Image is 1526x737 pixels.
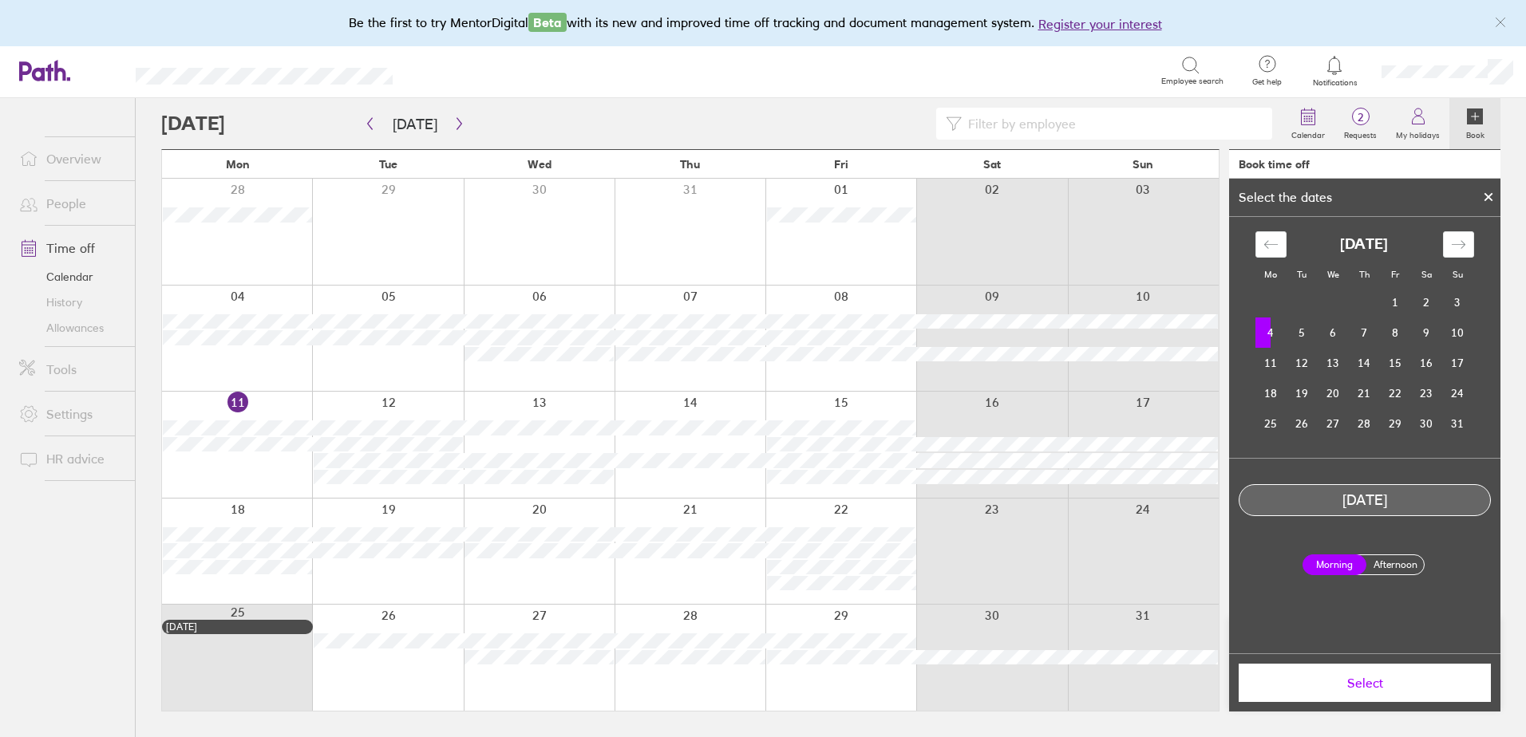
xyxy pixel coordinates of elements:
[1411,348,1442,378] td: Saturday, August 16, 2025
[1238,217,1492,458] div: Calendar
[1411,317,1442,348] td: Saturday, August 9, 2025
[1380,408,1411,439] td: Friday, August 29, 2025
[1318,408,1349,439] td: Wednesday, August 27, 2025
[1239,158,1310,171] div: Book time off
[1287,348,1318,378] td: Tuesday, August 12, 2025
[1442,378,1473,408] td: Sunday, August 24, 2025
[528,13,567,32] span: Beta
[1391,269,1399,280] small: Fr
[1386,126,1449,140] label: My holidays
[6,315,135,341] a: Allowances
[1303,554,1366,575] label: Morning
[680,158,700,171] span: Thu
[1297,269,1307,280] small: Tu
[1255,378,1287,408] td: Monday, August 18, 2025
[1318,317,1349,348] td: Wednesday, August 6, 2025
[6,264,135,290] a: Calendar
[1287,378,1318,408] td: Tuesday, August 19, 2025
[1318,378,1349,408] td: Wednesday, August 20, 2025
[1442,287,1473,317] td: Sunday, August 3, 2025
[1239,664,1491,702] button: Select
[1318,348,1349,378] td: Wednesday, August 13, 2025
[1411,287,1442,317] td: Saturday, August 2, 2025
[1449,98,1500,149] a: Book
[1255,408,1287,439] td: Monday, August 25, 2025
[1340,236,1388,253] strong: [DATE]
[1133,158,1153,171] span: Sun
[1241,77,1293,87] span: Get help
[6,290,135,315] a: History
[983,158,1001,171] span: Sat
[379,158,397,171] span: Tue
[1380,378,1411,408] td: Friday, August 22, 2025
[1255,348,1287,378] td: Monday, August 11, 2025
[1443,231,1474,258] div: Move forward to switch to the next month.
[1442,408,1473,439] td: Sunday, August 31, 2025
[1349,378,1380,408] td: Thursday, August 21, 2025
[1287,317,1318,348] td: Tuesday, August 5, 2025
[349,13,1178,33] div: Be the first to try MentorDigital with its new and improved time off tracking and document manage...
[1457,126,1494,140] label: Book
[380,111,450,137] button: [DATE]
[1282,126,1334,140] label: Calendar
[6,353,135,385] a: Tools
[1229,190,1342,204] div: Select the dates
[1349,408,1380,439] td: Thursday, August 28, 2025
[1411,408,1442,439] td: Saturday, August 30, 2025
[1421,269,1432,280] small: Sa
[528,158,551,171] span: Wed
[6,232,135,264] a: Time off
[1359,269,1370,280] small: Th
[1282,98,1334,149] a: Calendar
[1453,269,1463,280] small: Su
[226,158,250,171] span: Mon
[1327,269,1339,280] small: We
[1363,555,1427,574] label: Afternoon
[1349,348,1380,378] td: Thursday, August 14, 2025
[1380,348,1411,378] td: Friday, August 15, 2025
[166,621,309,633] div: [DATE]
[1386,98,1449,149] a: My holidays
[6,398,135,430] a: Settings
[1239,492,1490,509] div: [DATE]
[1349,317,1380,348] td: Thursday, August 7, 2025
[436,63,476,77] div: Search
[6,443,135,475] a: HR advice
[6,187,135,219] a: People
[1334,126,1386,140] label: Requests
[1380,287,1411,317] td: Friday, August 1, 2025
[1255,231,1287,258] div: Move backward to switch to the previous month.
[1255,317,1287,348] td: Selected. Monday, August 4, 2025
[1250,676,1480,690] span: Select
[1334,111,1386,124] span: 2
[1411,378,1442,408] td: Saturday, August 23, 2025
[1038,14,1162,33] button: Register your interest
[962,108,1263,139] input: Filter by employee
[834,158,848,171] span: Fri
[6,143,135,175] a: Overview
[1380,317,1411,348] td: Friday, August 8, 2025
[1161,77,1224,86] span: Employee search
[1442,317,1473,348] td: Sunday, August 10, 2025
[1264,269,1277,280] small: Mo
[1442,348,1473,378] td: Sunday, August 17, 2025
[1309,78,1361,88] span: Notifications
[1309,54,1361,88] a: Notifications
[1334,98,1386,149] a: 2Requests
[1287,408,1318,439] td: Tuesday, August 26, 2025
